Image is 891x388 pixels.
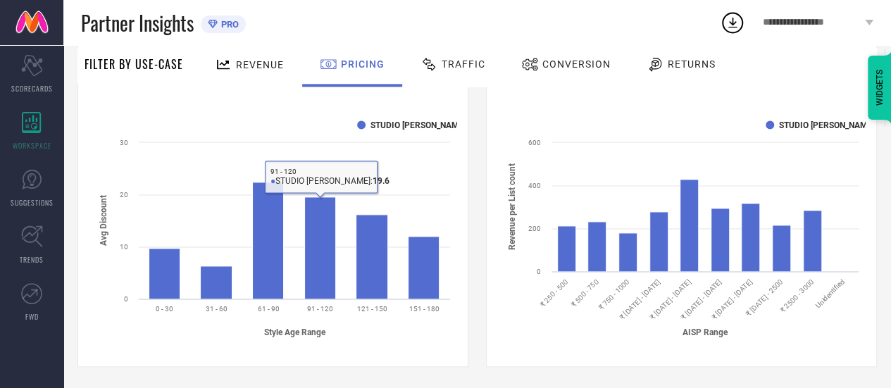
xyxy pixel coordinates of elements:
[218,19,239,30] span: PRO
[99,195,108,246] tspan: Avg Discount
[370,120,466,130] text: STUDIO [PERSON_NAME]
[679,277,723,320] text: ₹ [DATE] - [DATE]
[618,277,661,320] text: ₹ [DATE] - [DATE]
[442,58,485,70] span: Traffic
[537,268,541,275] text: 0
[507,163,517,250] tspan: Revenue per List count
[85,56,183,73] span: Filter By Use-Case
[744,277,784,317] text: ₹ [DATE] - 2500
[20,254,44,265] span: TRENDS
[156,305,173,313] text: 0 - 30
[120,243,128,251] text: 10
[779,120,875,130] text: STUDIO [PERSON_NAME]
[25,311,39,322] span: FWD
[120,139,128,146] text: 30
[357,305,387,313] text: 121 - 150
[409,305,440,313] text: 151 - 180
[683,327,728,337] tspan: AISP Range
[528,225,541,232] text: 200
[206,305,228,313] text: 31 - 60
[258,305,280,313] text: 61 - 90
[120,191,128,199] text: 20
[668,58,716,70] span: Returns
[528,182,541,189] text: 400
[710,277,754,320] text: ₹ [DATE] - [DATE]
[649,277,692,320] text: ₹ [DATE] - [DATE]
[542,58,611,70] span: Conversion
[11,83,53,94] span: SCORECARDS
[569,277,600,308] text: ₹ 500 - 750
[778,277,815,313] text: ₹ 2500 - 3000
[81,8,194,37] span: Partner Insights
[597,277,631,311] text: ₹ 750 - 1000
[814,277,846,308] text: Unidentified
[341,58,385,70] span: Pricing
[264,327,326,337] tspan: Style Age Range
[528,139,541,146] text: 600
[124,295,128,303] text: 0
[539,277,570,308] text: ₹ 250 - 500
[720,10,745,35] div: Open download list
[11,197,54,208] span: SUGGESTIONS
[236,59,284,70] span: Revenue
[307,305,333,313] text: 91 - 120
[13,140,51,151] span: WORKSPACE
